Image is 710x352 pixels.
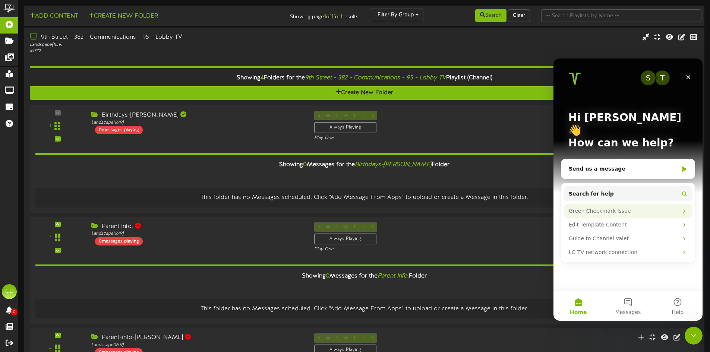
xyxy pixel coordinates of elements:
[553,58,703,321] iframe: Intercom live chat
[685,327,703,345] iframe: Intercom live chat
[2,284,17,299] div: CD
[303,161,307,168] span: 0
[11,308,18,315] span: 0
[261,74,264,81] span: 4
[24,70,704,86] div: Showing Folders for the Playlist (Channel)
[91,120,303,126] div: Landscape ( 16:9 )
[314,122,376,133] div: Always Playing
[91,333,303,342] div: Parent-info-[PERSON_NAME]
[324,13,326,20] strong: 1
[331,13,334,20] strong: 1
[355,161,432,168] i: Birthdays-[PERSON_NAME]
[378,273,409,279] i: Parent Info.
[475,9,507,22] button: Search
[30,157,699,173] div: Showing Messages for the Folder
[314,135,470,141] div: Play One
[91,231,303,237] div: Landscape ( 16:9 )
[27,12,81,21] button: Add Content
[30,33,302,42] div: 9th Street - 382 - Communications - 95 - Lobby TV
[326,273,329,279] span: 0
[314,234,376,244] div: Always Playing
[370,9,423,21] button: Filter By Group
[41,193,688,202] div: This folder has no Messages scheduled. Click "Add Message From Apps" to upload or create a Messag...
[30,48,302,54] div: # 1772
[91,222,303,231] div: Parent Info.
[508,9,530,22] button: Clear
[250,9,364,21] div: Showing page of for results
[30,42,302,48] div: Landscape ( 16:9 )
[86,12,160,21] button: Create New Folder
[30,268,699,284] div: Showing Messages for the Folder
[314,246,470,253] div: Play One
[91,111,303,120] div: Birthdays-[PERSON_NAME]
[91,342,303,348] div: Landscape ( 16:9 )
[305,74,446,81] i: 9th Street - 382 - Communications - 95 - Lobby TV
[30,86,699,100] button: Create New Folder
[95,237,143,245] div: 0 messages playing
[541,9,701,22] input: -- Search Playlists by Name --
[41,305,688,313] div: This folder has no Messages scheduled. Click "Add Message From Apps" to upload or create a Messag...
[340,13,343,20] strong: 1
[95,126,143,134] div: 0 messages playing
